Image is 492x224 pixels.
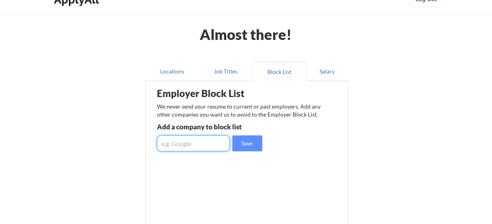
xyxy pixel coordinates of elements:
[157,135,230,151] input: e.g. Google
[253,62,306,81] button: Block List
[232,135,262,151] button: Save
[306,62,348,81] button: Salary
[190,27,301,42] div: Almost there!
[157,103,326,118] div: We never send your resume to current or past employers. Add any other companies you want us to av...
[199,62,253,81] button: Job Titles
[145,62,199,81] button: Locations
[157,89,283,98] div: Employer Block List
[157,123,275,130] div: Add a company to block list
